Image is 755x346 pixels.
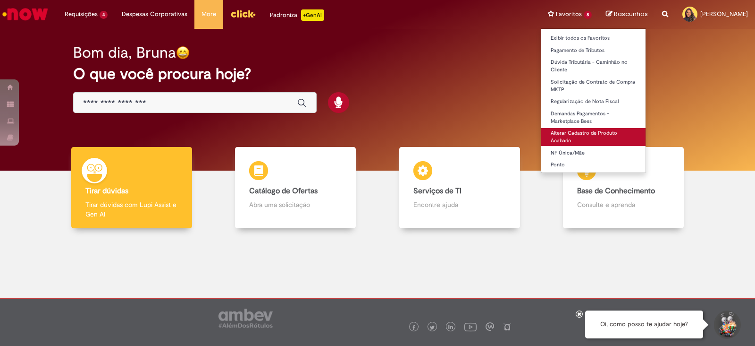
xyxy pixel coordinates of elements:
img: logo_footer_youtube.png [464,320,477,333]
a: Alterar Cadastro de Produto Acabado [541,128,646,146]
img: logo_footer_linkedin.png [448,325,453,330]
a: Catálogo de Ofertas Abra uma solicitação [214,147,378,229]
span: Rascunhos [614,9,648,18]
div: Padroniza [270,9,324,21]
img: happy-face.png [176,46,190,60]
p: Tirar dúvidas com Lupi Assist e Gen Ai [85,200,178,219]
img: ServiceNow [1,5,50,24]
b: Catálogo de Ofertas [249,186,318,196]
p: Consulte e aprenda [577,200,670,209]
a: NF Única/Mãe [541,148,646,158]
a: Serviços de TI Encontre ajuda [377,147,542,229]
a: Base de Conhecimento Consulte e aprenda [542,147,706,229]
a: Ponto [541,160,646,170]
img: logo_footer_twitter.png [430,325,435,330]
span: 8 [584,11,592,19]
span: Requisições [65,9,98,19]
p: Encontre ajuda [413,200,506,209]
a: Solicitação de Contrato de Compra MKTP [541,77,646,95]
span: Favoritos [556,9,582,19]
img: logo_footer_workplace.png [486,322,494,331]
a: Tirar dúvidas Tirar dúvidas com Lupi Assist e Gen Ai [50,147,214,229]
a: Pagamento de Tributos [541,45,646,56]
img: logo_footer_naosei.png [503,322,512,331]
img: logo_footer_ambev_rotulo_gray.png [218,309,273,328]
a: Demandas Pagamentos - Marketplace Bees [541,109,646,126]
ul: Favoritos [541,28,646,173]
img: logo_footer_facebook.png [411,325,416,330]
p: Abra uma solicitação [249,200,342,209]
h2: Bom dia, Bruna [73,44,176,61]
b: Serviços de TI [413,186,461,196]
p: +GenAi [301,9,324,21]
h2: O que você procura hoje? [73,66,682,82]
div: Oi, como posso te ajudar hoje? [585,311,703,338]
a: Exibir todos os Favoritos [541,33,646,43]
img: click_logo_yellow_360x200.png [230,7,256,21]
button: Iniciar Conversa de Suporte [713,311,741,339]
b: Base de Conhecimento [577,186,655,196]
a: Regularização de Nota Fiscal [541,96,646,107]
span: More [201,9,216,19]
b: Tirar dúvidas [85,186,128,196]
span: 4 [100,11,108,19]
span: [PERSON_NAME] [700,10,748,18]
a: Rascunhos [606,10,648,19]
span: Despesas Corporativas [122,9,187,19]
a: Dúvida Tributária - Caminhão no Cliente [541,57,646,75]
